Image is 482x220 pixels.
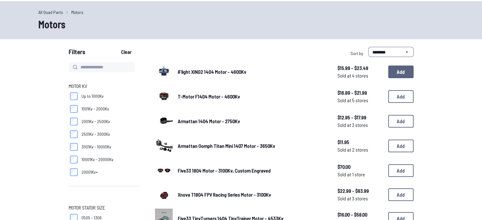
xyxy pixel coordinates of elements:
span: 10001Kv - 20000Kv [81,156,113,163]
a: Motors [71,9,83,16]
button: Add [388,140,414,152]
button: Add [388,66,414,78]
span: Sold at 2 stores [337,146,383,154]
span: Sold at 5 stores [337,97,383,104]
a: Armattan Oomph Titan Mini 1407 Motor - 3650Kv [178,142,327,150]
a: iFlight XING2 1404 Motor - 4600Kv [178,68,327,76]
a: T-Motor F1404 Motor - 4600Kv [178,93,327,100]
span: $16.89 - $21.99 [337,89,383,97]
span: Motor KV [69,82,87,90]
a: Armattan 1404 Motor - 2750Kv [178,117,327,125]
img: image [155,136,173,154]
span: Up to 1000Kv [81,93,104,99]
a: All Quad Parts [38,9,63,16]
input: 10001Kv - 20000Kv [70,156,78,163]
img: image [155,111,173,129]
a: Five33 1804 Motor - 3100Kv, Custom Engraved [178,167,327,174]
input: 2001Kv - 2500Kv [70,118,78,125]
a: image [155,111,173,131]
button: Clear [116,47,137,57]
span: 2501Kv - 3000Kv [81,131,110,137]
input: 20001Kv+ [70,168,78,176]
button: Add [388,115,414,128]
button: Add [388,164,414,177]
img: image [155,87,173,104]
span: Armattan 1404 Motor - 2750Kv [178,118,240,124]
a: image [155,136,173,156]
span: $11.95 [337,138,383,146]
span: Five33 1804 Motor - 3100Kv, Custom Engraved [178,167,271,173]
button: Add [388,188,414,201]
span: $15.99 - $23.49 [337,64,383,72]
a: image [155,161,173,180]
a: image [155,62,173,82]
img: image [155,187,173,202]
span: T-Motor F1404 Motor - 4600Kv [178,93,240,99]
img: image [155,62,173,80]
span: Sold at 3 stores [337,121,383,129]
input: Up to 1000Kv [70,92,78,100]
a: image [155,185,173,204]
span: $12.95 - $17.99 [337,114,383,121]
a: Xnova T1804 FPV Racing Series Motor - 3100Kv [178,191,327,198]
span: $22.99 - $83.99 [337,187,383,195]
select: Sort by [368,47,414,57]
input: 3001Kv - 10000Kv [70,143,78,151]
span: 20001Kv+ [81,169,98,175]
span: Xnova T1804 FPV Racing Series Motor - 3100Kv [178,192,271,198]
span: Armattan Oomph Titan Mini 1407 Motor - 3650Kv [178,143,275,149]
span: $70.00 [337,163,383,171]
a: image [155,87,173,106]
span: 1001Kv - 2000Kv [81,106,109,112]
span: Sold at 1 store [337,171,383,178]
span: Sold at 3 stores [337,195,383,202]
input: 2501Kv - 3000Kv [70,130,78,138]
span: 3001Kv - 10000Kv [81,144,111,150]
span: iFlight XING2 1404 Motor - 4600Kv [178,69,246,75]
span: Sort by [350,51,363,56]
span: Sold at 4 stores [337,72,383,79]
span: Filters [69,47,85,60]
h1: Motors [38,16,444,32]
span: $16.00 - $58.00 [337,211,383,218]
img: image [155,161,173,179]
span: Motor Stator Size [69,204,105,211]
span: 2001Kv - 2500Kv [81,118,110,125]
input: 1001Kv - 2000Kv [70,105,78,113]
button: Add [388,90,414,103]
